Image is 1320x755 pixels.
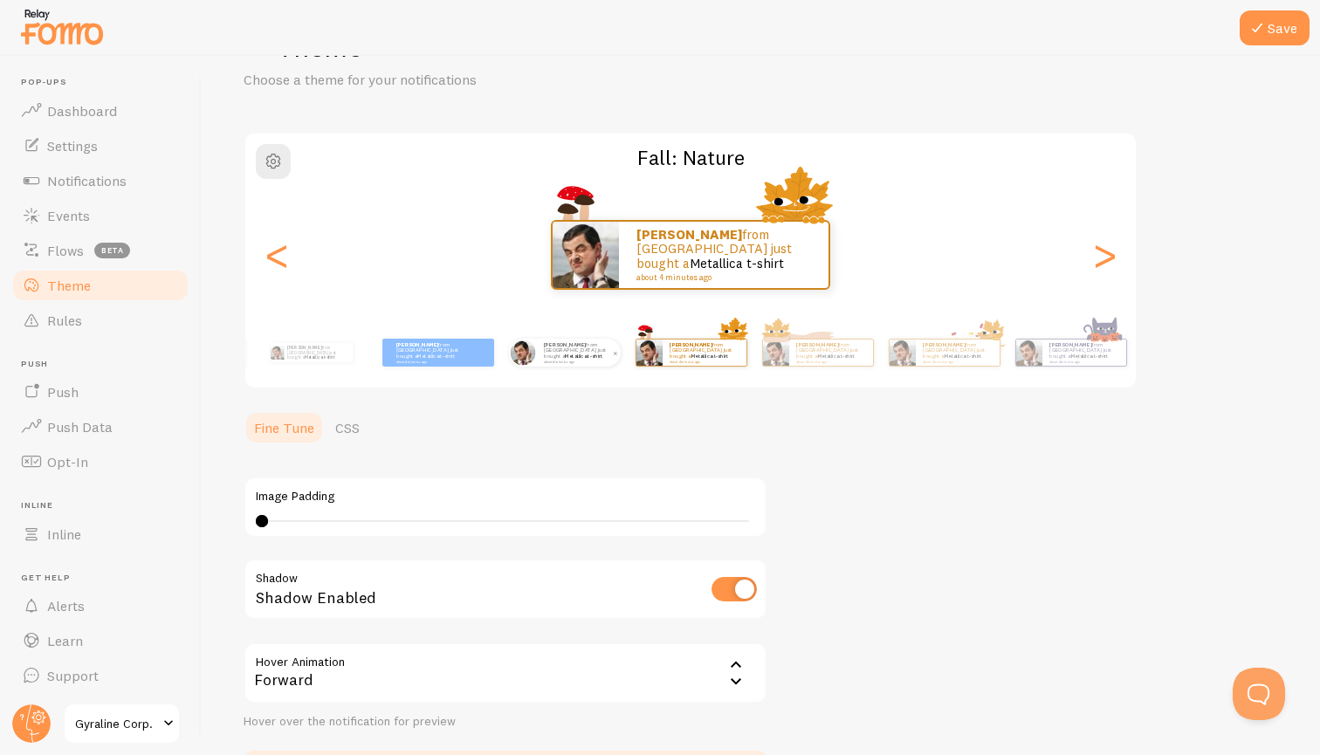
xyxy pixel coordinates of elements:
[10,623,190,658] a: Learn
[63,703,181,745] a: Gyraline Corp.
[923,341,965,348] strong: [PERSON_NAME]
[287,345,322,350] strong: [PERSON_NAME]
[1070,353,1108,360] a: Metallica t-shirt
[245,144,1136,171] h2: Fall: Nature
[691,353,728,360] a: Metallica t-shirt
[396,341,438,348] strong: [PERSON_NAME]
[47,453,88,470] span: Opt-In
[690,255,784,271] a: Metallica t-shirt
[18,4,106,49] img: fomo-relay-logo-orange.svg
[10,303,190,338] a: Rules
[544,360,612,363] small: about 4 minutes ago
[10,233,190,268] a: Flows beta
[10,658,190,693] a: Support
[244,642,767,704] div: Forward
[923,360,991,363] small: about 4 minutes ago
[553,222,619,288] img: Fomo
[396,341,466,363] p: from [GEOGRAPHIC_DATA] just bought a
[1049,360,1117,363] small: about 4 minutes ago
[47,418,113,436] span: Push Data
[796,341,866,363] p: from [GEOGRAPHIC_DATA] just bought a
[1015,340,1042,366] img: Fomo
[670,341,739,363] p: from [GEOGRAPHIC_DATA] just bought a
[817,353,855,360] a: Metallica t-shirt
[305,354,334,360] a: Metallica t-shirt
[47,137,98,154] span: Settings
[762,340,788,366] img: Fomo
[670,341,712,348] strong: [PERSON_NAME]
[1233,668,1285,720] iframe: Help Scout Beacon - Open
[244,410,325,445] a: Fine Tune
[244,70,663,90] p: Choose a theme for your notifications
[417,353,455,360] a: Metallica t-shirt
[21,77,190,88] span: Pop-ups
[47,667,99,684] span: Support
[544,341,586,348] strong: [PERSON_NAME]
[796,360,864,363] small: about 4 minutes ago
[10,444,190,479] a: Opt-In
[244,714,767,730] div: Hover over the notification for preview
[75,713,158,734] span: Gyraline Corp.
[47,383,79,401] span: Push
[10,268,190,303] a: Theme
[256,489,755,504] label: Image Padding
[47,242,84,259] span: Flows
[10,93,190,128] a: Dashboard
[396,360,464,363] small: about 4 minutes ago
[923,341,993,363] p: from [GEOGRAPHIC_DATA] just bought a
[325,410,370,445] a: CSS
[10,517,190,552] a: Inline
[47,525,81,543] span: Inline
[47,277,91,294] span: Theme
[270,346,284,360] img: Fomo
[47,207,90,224] span: Events
[21,573,190,584] span: Get Help
[10,198,190,233] a: Events
[287,343,346,362] p: from [GEOGRAPHIC_DATA] just bought a
[636,340,662,366] img: Fomo
[1049,341,1119,363] p: from [GEOGRAPHIC_DATA] just bought a
[636,273,806,282] small: about 4 minutes ago
[10,128,190,163] a: Settings
[1094,192,1115,318] div: Next slide
[266,192,287,318] div: Previous slide
[47,632,83,649] span: Learn
[10,163,190,198] a: Notifications
[47,597,85,614] span: Alerts
[244,559,767,622] div: Shadow Enabled
[47,312,82,329] span: Rules
[47,172,127,189] span: Notifications
[944,353,981,360] a: Metallica t-shirt
[1049,341,1091,348] strong: [PERSON_NAME]
[21,359,190,370] span: Push
[889,340,915,366] img: Fomo
[10,374,190,409] a: Push
[544,341,614,363] p: from [GEOGRAPHIC_DATA] just bought a
[636,228,811,282] p: from [GEOGRAPHIC_DATA] just bought a
[565,353,602,360] a: Metallica t-shirt
[10,409,190,444] a: Push Data
[21,500,190,511] span: Inline
[10,588,190,623] a: Alerts
[510,340,535,365] img: Fomo
[796,341,838,348] strong: [PERSON_NAME]
[636,226,742,243] strong: [PERSON_NAME]
[94,243,130,258] span: beta
[670,360,738,363] small: about 4 minutes ago
[47,102,117,120] span: Dashboard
